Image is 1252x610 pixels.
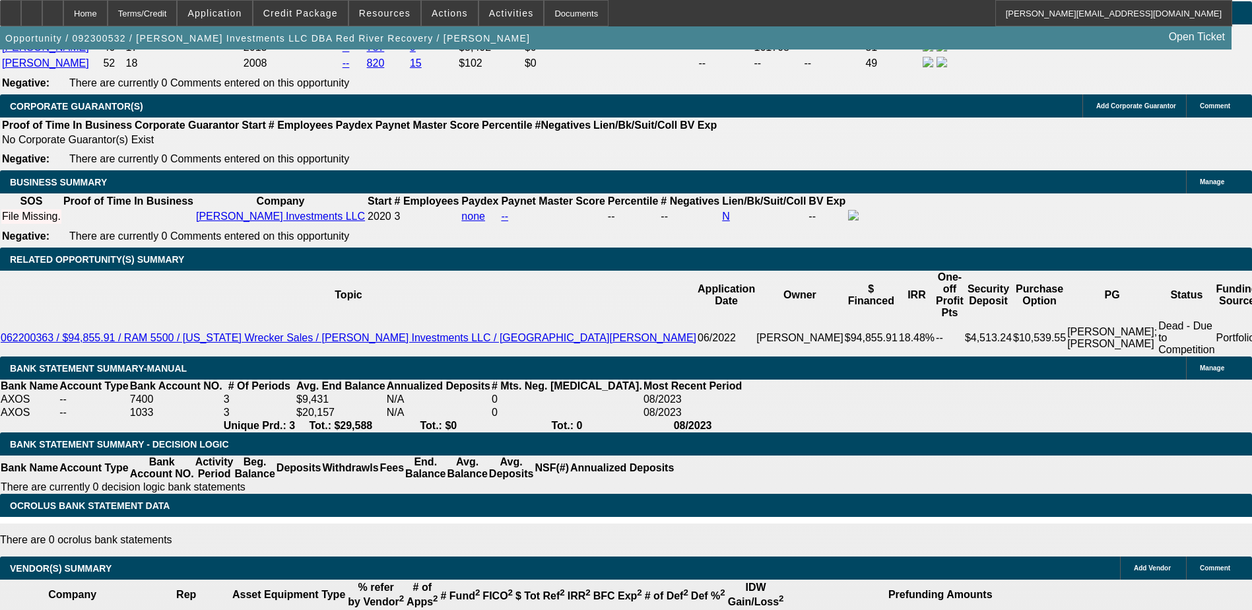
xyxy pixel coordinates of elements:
[1164,26,1230,48] a: Open Ticket
[535,119,591,131] b: #Negatives
[386,419,491,432] th: Tot.: $0
[321,456,379,481] th: Withdrawls
[756,271,844,320] th: Owner
[10,101,143,112] span: CORPORATE GUARANTOR(S)
[1,332,696,343] a: 062200363 / $94,855.91 / RAM 5500 / [US_STATE] Wrecker Sales / [PERSON_NAME] Investments LLC / [G...
[48,589,96,600] b: Company
[10,254,184,265] span: RELATED OPPORTUNITY(S) SUMMARY
[223,393,296,406] td: 3
[348,582,404,607] b: % refer by Vendor
[446,456,488,481] th: Avg. Balance
[458,56,523,71] td: $102
[848,210,859,220] img: facebook-icon.png
[376,119,479,131] b: Paynet Master Score
[488,456,535,481] th: Avg. Deposits
[2,153,49,164] b: Negative:
[1067,271,1158,320] th: PG
[336,119,373,131] b: Paydex
[2,77,49,88] b: Negative:
[482,119,532,131] b: Percentile
[102,56,123,71] td: 52
[937,57,947,67] img: linkedin-icon.png
[1158,271,1215,320] th: Status
[63,195,194,208] th: Proof of Time In Business
[395,211,401,222] span: 3
[399,593,404,603] sup: 2
[2,230,49,242] b: Negative:
[491,419,643,432] th: Tot.: 0
[754,56,803,71] td: --
[898,320,935,356] td: 18.48%
[501,195,605,207] b: Paynet Master Score
[844,320,898,356] td: $94,855.91
[1158,320,1215,356] td: Dead - Due to Competition
[475,588,480,597] sup: 2
[433,593,438,603] sup: 2
[244,57,267,69] span: 2008
[637,588,642,597] sup: 2
[432,8,468,18] span: Actions
[645,590,688,601] b: # of Def
[808,209,846,224] td: --
[10,500,170,511] span: OCROLUS BANK STATEMENT DATA
[223,380,296,393] th: # Of Periods
[5,33,530,44] span: Opportunity / 092300532 / [PERSON_NAME] Investments LLC DBA Red River Recovery / [PERSON_NAME]
[232,589,345,600] b: Asset Equipment Type
[135,119,239,131] b: Corporate Guarantor
[269,119,333,131] b: # Employees
[585,588,590,597] sup: 2
[923,57,933,67] img: facebook-icon.png
[643,393,742,406] td: 08/2023
[1,133,723,147] td: No Corporate Guarantor(s) Exist
[10,177,107,187] span: BUSINESS SUMMARY
[187,8,242,18] span: Application
[680,119,717,131] b: BV Exp
[129,380,223,393] th: Bank Account NO.
[661,211,719,222] div: --
[461,211,485,222] a: none
[489,8,534,18] span: Activities
[69,153,349,164] span: There are currently 0 Comments entered on this opportunity
[844,271,898,320] th: $ Financed
[804,56,864,71] td: --
[1012,320,1067,356] td: $10,539.55
[698,56,752,71] td: --
[10,363,187,374] span: BANK STATEMENT SUMMARY-MANUAL
[461,195,498,207] b: Paydex
[257,195,305,207] b: Company
[479,1,544,26] button: Activities
[888,589,993,600] b: Prefunding Amounts
[367,57,385,69] a: 820
[935,320,964,356] td: --
[407,582,438,607] b: # of Apps
[296,393,386,406] td: $9,431
[196,211,365,222] a: [PERSON_NAME] Investments LLC
[722,195,806,207] b: Lien/Bk/Suit/Coll
[643,380,742,393] th: Most Recent Period
[608,211,658,222] div: --
[808,195,845,207] b: BV Exp
[964,271,1012,320] th: Security Deposit
[395,195,459,207] b: # Employees
[10,563,112,574] span: VENDOR(S) SUMMARY
[10,439,229,450] span: Bank Statement Summary - Decision Logic
[661,195,719,207] b: # Negatives
[386,406,491,419] td: N/A
[643,406,742,419] td: 08/2023
[1134,564,1171,572] span: Add Vendor
[343,57,350,69] a: --
[1096,102,1176,110] span: Add Corporate Guarantor
[296,380,386,393] th: Avg. End Balance
[349,1,420,26] button: Resources
[691,590,725,601] b: Def %
[223,419,296,432] th: Unique Prd.: 3
[570,456,675,481] th: Annualized Deposits
[367,209,392,224] td: 2020
[410,57,422,69] a: 15
[501,211,508,222] a: --
[195,456,234,481] th: Activity Period
[1067,320,1158,356] td: [PERSON_NAME]; [PERSON_NAME]
[524,56,697,71] td: $0
[935,271,964,320] th: One-off Profit Pts
[683,588,688,597] sup: 2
